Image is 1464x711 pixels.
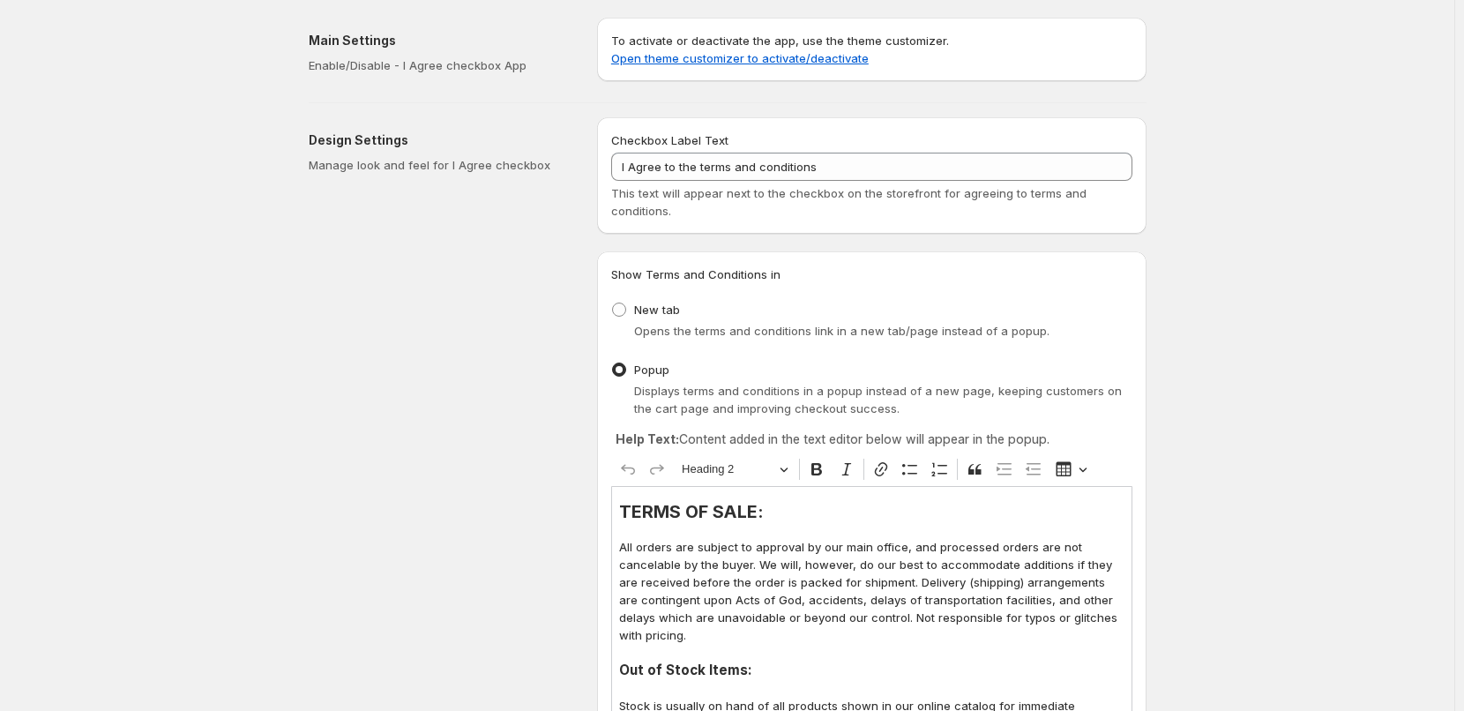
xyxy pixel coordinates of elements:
[616,431,679,446] strong: Help Text:
[309,131,569,149] h2: Design Settings
[634,303,680,317] span: New tab
[611,32,1132,67] p: To activate or deactivate the app, use the theme customizer.
[611,186,1087,218] span: This text will appear next to the checkbox on the storefront for agreeing to terms and conditions.
[616,430,1128,448] p: Content added in the text editor below will appear in the popup.
[309,56,569,74] p: Enable/Disable - I Agree checkbox App
[619,503,1124,520] h2: TERMS OF SALE:
[674,456,795,483] button: Heading 2, Heading
[309,156,569,174] p: Manage look and feel for I Agree checkbox
[611,133,728,147] span: Checkbox Label Text
[619,538,1124,644] p: All orders are subject to approval by our main office, and processed orders are not cancelable by...
[682,459,773,480] span: Heading 2
[611,267,781,281] span: Show Terms and Conditions in
[634,384,1122,415] span: Displays terms and conditions in a popup instead of a new page, keeping customers on the cart pag...
[1223,597,1456,680] iframe: Tidio Chat
[634,363,669,377] span: Popup
[634,324,1049,338] span: Opens the terms and conditions link in a new tab/page instead of a popup.
[309,32,569,49] h2: Main Settings
[611,453,1132,486] div: Editor toolbar
[619,662,1124,679] h3: Out of Stock Items:
[611,51,869,65] a: Open theme customizer to activate/deactivate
